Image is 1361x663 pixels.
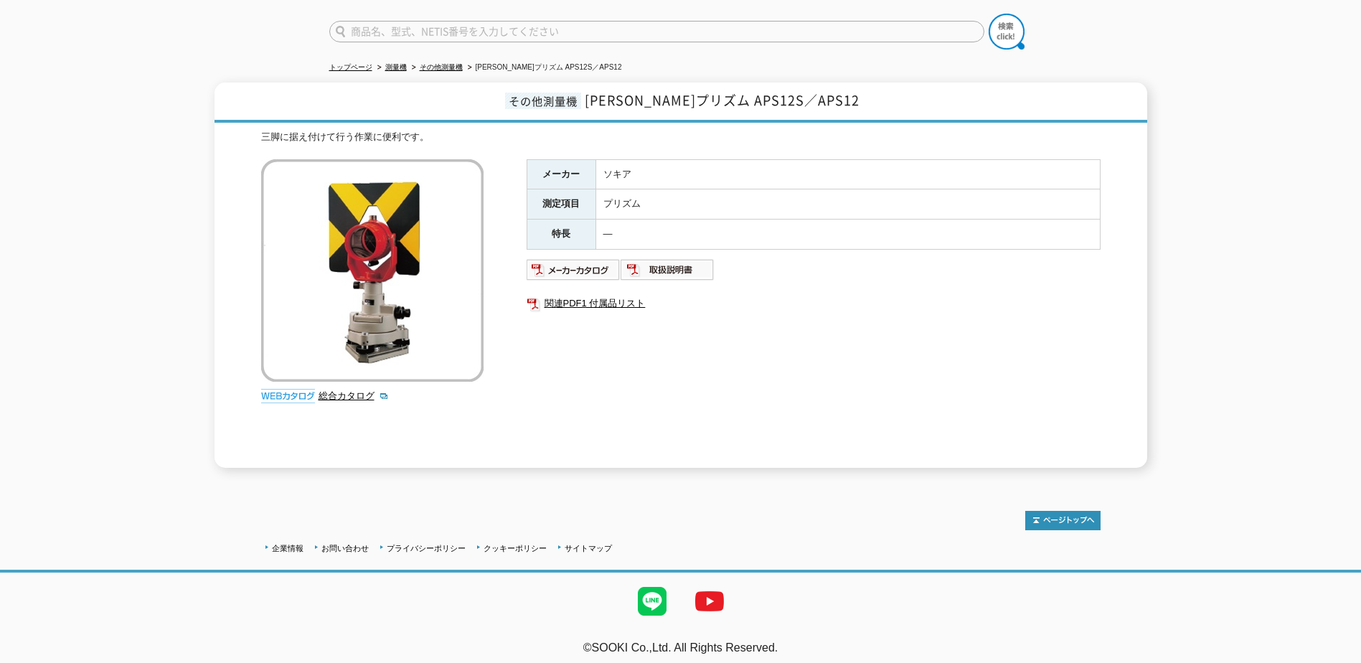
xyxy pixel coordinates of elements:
[272,544,303,552] a: 企業情報
[527,258,621,281] img: メーカーカタログ
[319,390,389,401] a: 総合カタログ
[595,189,1100,220] td: プリズム
[527,294,1101,313] a: 関連PDF1 付属品リスト
[329,63,372,71] a: トップページ
[527,220,595,250] th: 特長
[261,389,315,403] img: webカタログ
[527,159,595,189] th: メーカー
[527,189,595,220] th: 測定項目
[329,21,984,42] input: 商品名、型式、NETIS番号を入力してください
[989,14,1025,50] img: btn_search.png
[565,544,612,552] a: サイトマップ
[595,159,1100,189] td: ソキア
[261,159,484,382] img: 一素子プリズム APS12S／APS12
[321,544,369,552] a: お問い合わせ
[484,544,547,552] a: クッキーポリシー
[387,544,466,552] a: プライバシーポリシー
[505,93,581,109] span: その他測量機
[465,60,622,75] li: [PERSON_NAME]プリズム APS12S／APS12
[585,90,860,110] span: [PERSON_NAME]プリズム APS12S／APS12
[527,268,621,278] a: メーカーカタログ
[621,258,715,281] img: 取扱説明書
[623,573,681,630] img: LINE
[385,63,407,71] a: 測量機
[595,220,1100,250] td: ―
[621,268,715,278] a: 取扱説明書
[1025,511,1101,530] img: トップページへ
[420,63,463,71] a: その他測量機
[681,573,738,630] img: YouTube
[261,130,1101,145] div: 三脚に据え付けて行う作業に便利です。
